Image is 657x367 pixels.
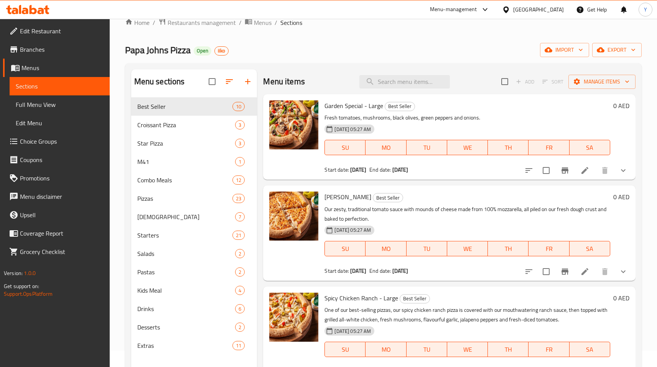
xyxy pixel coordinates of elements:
[400,294,430,303] span: Best Seller
[232,231,245,240] div: items
[275,18,277,27] li: /
[324,241,366,256] button: SU
[137,249,235,258] span: Salads
[232,194,245,203] div: items
[324,342,366,357] button: SU
[235,212,245,221] div: items
[613,293,629,303] h6: 0 AED
[392,165,408,175] b: [DATE]
[324,191,371,203] span: [PERSON_NAME]
[4,289,53,299] a: Support.OpsPlatform
[235,286,245,295] div: items
[328,243,362,254] span: SU
[194,48,211,54] span: Open
[529,140,569,155] button: FR
[613,100,629,111] h6: 0 AED
[614,161,632,180] button: show more
[137,175,233,185] span: Combo Meals
[573,142,607,153] span: SA
[331,328,374,335] span: [DATE] 05:27 AM
[263,76,305,87] h2: Menu items
[613,192,629,202] h6: 0 AED
[235,158,244,165] span: 1
[131,336,257,355] div: Extras11
[232,175,245,185] div: items
[570,342,610,357] button: SA
[324,205,610,224] p: Our zesty, traditional tomato sauce with mounds of cheese made from 100% mozzarella, all piled on...
[137,267,235,277] span: Pastas
[331,226,374,234] span: [DATE] 05:27 AM
[131,152,257,171] div: M411
[137,323,235,332] span: Desserts
[373,193,403,202] span: Best Seller
[546,45,583,55] span: import
[137,120,235,129] span: Croissant Pizza
[331,126,374,133] span: [DATE] 05:27 AM
[204,74,220,90] span: Select all sections
[131,244,257,263] div: Salads2
[137,139,235,148] span: Star Pizza
[369,266,391,276] span: End date:
[20,229,104,238] span: Coverage Report
[235,305,244,313] span: 6
[235,304,245,313] div: items
[20,26,104,36] span: Edit Restaurant
[540,43,589,57] button: import
[232,102,245,111] div: items
[596,161,614,180] button: delete
[131,171,257,189] div: Combo Meals12
[447,342,488,357] button: WE
[137,231,233,240] div: Starters
[407,342,447,357] button: TU
[598,45,636,55] span: export
[410,344,444,355] span: TU
[575,77,629,87] span: Manage items
[570,241,610,256] button: SA
[491,243,525,254] span: TH
[137,194,233,203] span: Pizzas
[369,344,403,355] span: MO
[614,262,632,281] button: show more
[131,189,257,208] div: Pizzas23
[538,162,554,179] span: Select to update
[137,102,233,111] span: Best Seller
[407,140,447,155] button: TU
[3,22,110,40] a: Edit Restaurant
[137,304,235,313] span: Drinks
[3,132,110,151] a: Choice Groups
[194,46,211,56] div: Open
[137,157,235,166] span: M41
[324,100,383,111] span: Garden Special - Large
[488,241,529,256] button: TH
[245,18,272,28] a: Menus
[233,342,244,349] span: 11
[556,161,574,180] button: Branch-specific-item
[366,140,406,155] button: MO
[131,263,257,281] div: Pastas2
[520,262,538,281] button: sort-choices
[137,212,235,221] span: [DEMOGRAPHIC_DATA]
[532,243,566,254] span: FR
[570,140,610,155] button: SA
[21,63,104,72] span: Menus
[134,76,185,87] h2: Menu sections
[125,18,150,27] a: Home
[556,262,574,281] button: Branch-specific-item
[619,166,628,175] svg: Show Choices
[3,59,110,77] a: Menus
[513,76,537,88] span: Add item
[568,75,636,89] button: Manage items
[529,241,569,256] button: FR
[324,140,366,155] button: SU
[369,243,403,254] span: MO
[137,286,235,295] div: Kids Meal
[350,266,366,276] b: [DATE]
[153,18,155,27] li: /
[359,75,450,88] input: search
[410,243,444,254] span: TU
